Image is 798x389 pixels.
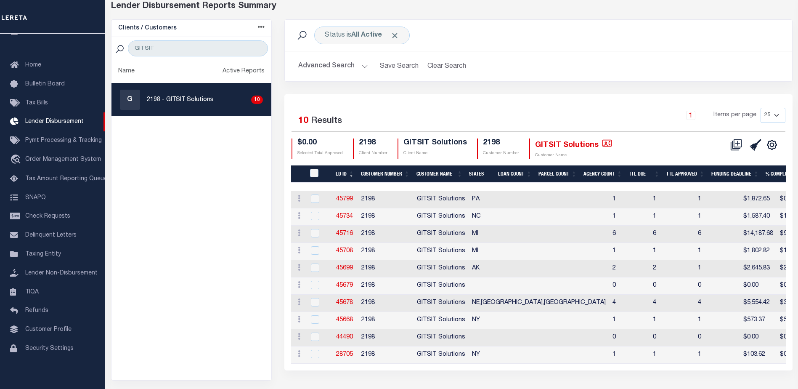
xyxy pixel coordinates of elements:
[469,260,609,277] td: AK
[336,231,353,237] a: 45716
[359,150,387,157] p: Client Number
[650,295,695,312] td: 4
[147,96,213,104] p: 2198 - GITSIT Solutions
[469,243,609,260] td: MI
[483,150,519,157] p: Customer Number
[609,346,650,364] td: 1
[25,289,39,295] span: TIQA
[25,327,72,333] span: Customer Profile
[25,251,61,257] span: Taxing Entity
[740,346,777,364] td: $103.62
[535,165,580,183] th: Parcel Count: activate to sort column ascending
[314,27,410,44] div: Status is
[251,96,263,104] div: 10
[740,226,777,243] td: $14,187.68
[297,150,343,157] p: Selected Total Approved
[336,265,353,271] a: 45699
[695,277,740,295] td: 0
[25,213,70,219] span: Check Requests
[25,157,101,163] span: Order Management System
[358,277,414,295] td: 2198
[609,277,650,295] td: 0
[650,277,695,295] td: 0
[740,277,777,295] td: $0.00
[609,191,650,208] td: 1
[469,226,609,243] td: MI
[25,100,48,106] span: Tax Bills
[358,191,414,208] td: 2198
[358,295,414,312] td: 2198
[25,232,77,238] span: Delinquent Letters
[650,226,695,243] td: 6
[740,295,777,312] td: $5,554.42
[223,67,265,76] div: Active Reports
[609,260,650,277] td: 2
[332,165,358,183] th: LD ID: activate to sort column ascending
[358,165,413,183] th: Customer Number: activate to sort column ascending
[650,191,695,208] td: 1
[336,334,353,340] a: 44490
[469,208,609,226] td: NC
[336,317,353,323] a: 45668
[25,62,41,68] span: Home
[358,226,414,243] td: 2198
[414,346,469,364] td: GITSIT Solutions
[414,329,469,346] td: GITSIT Solutions
[336,352,353,357] a: 28705
[708,165,762,183] th: Funding Deadline: activate to sort column ascending
[298,117,308,125] span: 10
[695,260,740,277] td: 1
[358,260,414,277] td: 2198
[25,119,84,125] span: Lender Disbursement
[495,165,535,183] th: Loan Count: activate to sort column ascending
[311,115,342,128] label: Results
[414,226,469,243] td: GITSIT Solutions
[351,32,382,39] b: All Active
[10,155,24,165] i: travel_explore
[535,152,612,159] p: Customer Name
[695,243,740,260] td: 1
[469,346,609,364] td: NY
[483,139,519,148] h4: 2198
[358,312,414,329] td: 2198
[535,139,612,150] h4: GITSIT Solutions
[609,329,650,346] td: 0
[663,165,708,183] th: Ttl Approved: activate to sort column ascending
[336,213,353,219] a: 45734
[120,90,140,110] div: G
[375,58,424,75] button: Save Search
[650,346,695,364] td: 1
[650,312,695,329] td: 1
[469,191,609,208] td: PA
[609,226,650,243] td: 6
[25,346,74,352] span: Security Settings
[650,243,695,260] td: 1
[695,208,740,226] td: 1
[686,111,695,120] a: 1
[740,191,777,208] td: $1,872.65
[650,329,695,346] td: 0
[336,300,353,306] a: 45678
[336,248,353,254] a: 45708
[336,282,353,288] a: 45679
[466,165,495,183] th: States
[413,165,466,183] th: Customer Name: activate to sort column ascending
[111,83,272,116] a: G2198 - GITSIT Solutions10
[740,329,777,346] td: $0.00
[25,176,107,182] span: Tax Amount Reporting Queue
[695,312,740,329] td: 1
[358,329,414,346] td: 2198
[414,208,469,226] td: GITSIT Solutions
[305,165,332,183] th: LDID
[414,295,469,312] td: GITSIT Solutions
[609,208,650,226] td: 1
[650,208,695,226] td: 1
[25,194,46,200] span: SNAPQ
[713,111,756,120] span: Items per page
[414,243,469,260] td: GITSIT Solutions
[118,67,135,76] div: Name
[358,208,414,226] td: 2198
[25,308,48,314] span: Refunds
[609,312,650,329] td: 1
[695,191,740,208] td: 1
